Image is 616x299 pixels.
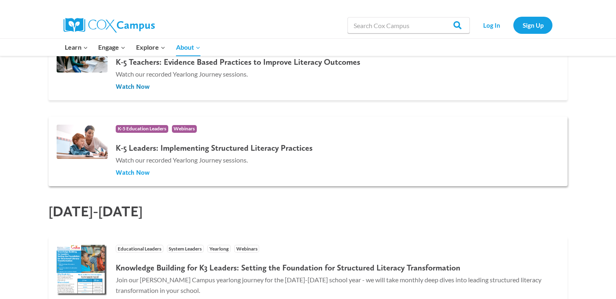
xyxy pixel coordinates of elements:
p: Watch our recorded Yearlong Journey sessions. [116,69,360,79]
p: Watch our recorded Yearlong Journey sessions. [116,155,312,165]
input: Search Cox Campus [348,17,470,33]
a: K-5 Teachers Webinars K-5 Teachers: Evidence Based Practices to Improve Literacy Outcomes Watch o... [48,31,568,100]
h4: Knowledge Building for K3 Leaders: Setting the Foundation for Structured Literacy Transformation [116,263,559,273]
a: K-5 Education Leaders Webinars K-5 Leaders: Implementing Structured Literacy Practices Watch our ... [48,117,568,186]
span: Watch Now [116,168,150,177]
img: shutterstock_2518831301-scaled.jpg [57,125,108,158]
span: Webinars [234,245,260,253]
nav: Secondary Navigation [474,17,552,33]
button: Child menu of Explore [131,39,171,56]
p: Join our [PERSON_NAME] Campus yearlong journey for the [DATE]-[DATE] school year - we will take m... [116,275,559,295]
span: Yearlong [207,245,231,253]
span: Watch Now [116,82,150,91]
button: Child menu of Engage [93,39,131,56]
a: Log In [474,17,509,33]
h4: K-5 Teachers: Evidence Based Practices to Improve Literacy Outcomes [116,57,360,67]
img: Cox Campus [64,18,155,33]
span: [DATE]-[DATE] [48,202,143,220]
nav: Primary Navigation [59,39,205,56]
span: K-5 Education Leaders [116,125,168,133]
a: Sign Up [513,17,552,33]
button: Child menu of About [171,39,206,56]
span: Webinars [172,125,197,133]
img: knowledgebuilding.png-updated.png [57,245,108,297]
span: Educational Leaders [116,245,163,253]
h4: K-5 Leaders: Implementing Structured Literacy Practices [116,143,312,153]
button: Child menu of Learn [59,39,93,56]
span: System Leaders [167,245,204,253]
